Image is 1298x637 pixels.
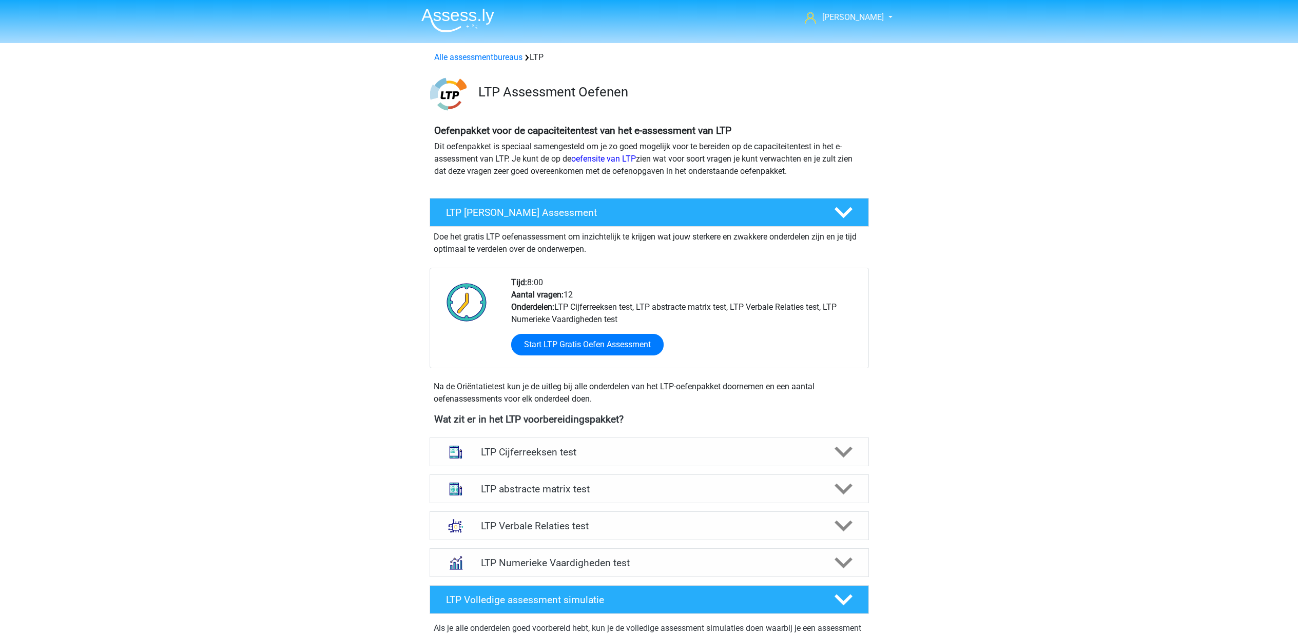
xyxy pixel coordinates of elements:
a: numeriek redeneren LTP Numerieke Vaardigheden test [425,548,873,577]
img: Klok [441,276,493,328]
b: Tijd: [511,277,527,287]
div: Doe het gratis LTP oefenassessment om inzichtelijk te krijgen wat jouw sterkere en zwakkere onder... [430,227,869,255]
h4: LTP abstracte matrix test [481,483,817,495]
img: cijferreeksen [442,439,469,465]
b: Aantal vragen: [511,290,564,300]
img: numeriek redeneren [442,549,469,576]
div: Na de Oriëntatietest kun je de uitleg bij alle onderdelen van het LTP-oefenpakket doornemen en ee... [430,381,869,405]
a: LTP [PERSON_NAME] Assessment [425,198,873,227]
h4: LTP Verbale Relaties test [481,520,817,532]
a: LTP Volledige assessment simulatie [425,585,873,614]
a: Alle assessmentbureaus [434,52,522,62]
h4: LTP Cijferreeksen test [481,446,817,458]
a: oefensite van LTP [571,154,636,164]
h4: LTP Volledige assessment simulatie [446,594,818,606]
img: Assessly [421,8,494,32]
img: abstracte matrices [442,475,469,502]
b: Onderdelen: [511,302,554,312]
a: cijferreeksen LTP Cijferreeksen test [425,437,873,466]
h3: LTP Assessment Oefenen [478,84,861,100]
img: ltp.png [430,76,467,112]
div: LTP [430,51,868,64]
b: Oefenpakket voor de capaciteitentest van het e-assessment van LTP [434,125,731,136]
div: 8:00 12 LTP Cijferreeksen test, LTP abstracte matrix test, LTP Verbale Relaties test, LTP Numerie... [503,276,868,368]
img: analogieen [442,512,469,539]
span: [PERSON_NAME] [822,12,884,22]
a: analogieen LTP Verbale Relaties test [425,511,873,540]
h4: LTP [PERSON_NAME] Assessment [446,207,818,218]
a: [PERSON_NAME] [801,11,885,24]
h4: LTP Numerieke Vaardigheden test [481,557,817,569]
a: Start LTP Gratis Oefen Assessment [511,334,664,355]
h4: Wat zit er in het LTP voorbereidingspakket? [434,413,864,425]
a: abstracte matrices LTP abstracte matrix test [425,474,873,503]
p: Dit oefenpakket is speciaal samengesteld om je zo goed mogelijk voor te bereiden op de capaciteit... [434,141,864,177]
